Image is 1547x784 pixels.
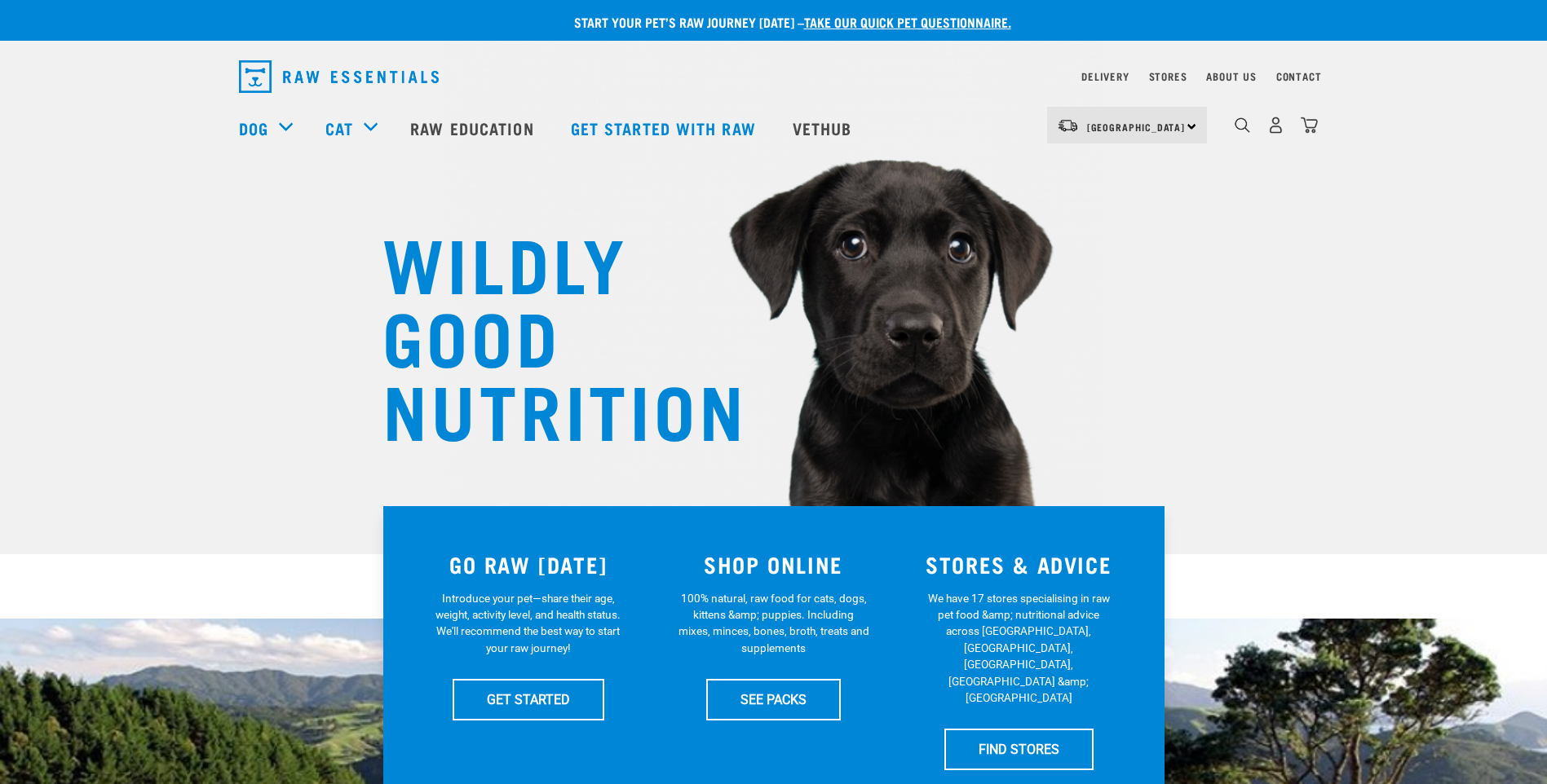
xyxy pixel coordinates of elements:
[382,224,709,444] h1: WILDLY GOOD NUTRITION
[804,18,1011,25] a: take our quick pet questionnaire.
[661,552,886,577] h3: SHOP ONLINE
[1301,117,1318,134] img: home-icon@2x.png
[1235,117,1250,133] img: home-icon-1@2x.png
[1276,73,1322,79] a: Contact
[555,95,776,161] a: Get started with Raw
[678,590,869,657] p: 100% natural, raw food for cats, dogs, kittens &amp; puppies. Including mixes, minces, bones, bro...
[239,116,268,140] a: Dog
[944,729,1094,769] a: FIND STORES
[416,552,642,577] h3: GO RAW [DATE]
[432,590,624,657] p: Introduce your pet—share their age, weight, activity level, and health status. We'll recommend th...
[906,552,1132,577] h3: STORES & ADVICE
[239,60,439,93] img: Raw Essentials Logo
[1149,73,1187,79] a: Stores
[923,590,1115,707] p: We have 17 stores specialising in raw pet food &amp; nutritional advice across [GEOGRAPHIC_DATA],...
[776,95,873,161] a: Vethub
[1206,73,1256,79] a: About Us
[226,54,1322,99] nav: dropdown navigation
[1087,124,1186,130] span: [GEOGRAPHIC_DATA]
[394,95,554,161] a: Raw Education
[453,679,604,720] a: GET STARTED
[1081,73,1129,79] a: Delivery
[325,116,353,140] a: Cat
[1267,117,1284,134] img: user.png
[1057,118,1079,133] img: van-moving.png
[706,679,841,720] a: SEE PACKS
